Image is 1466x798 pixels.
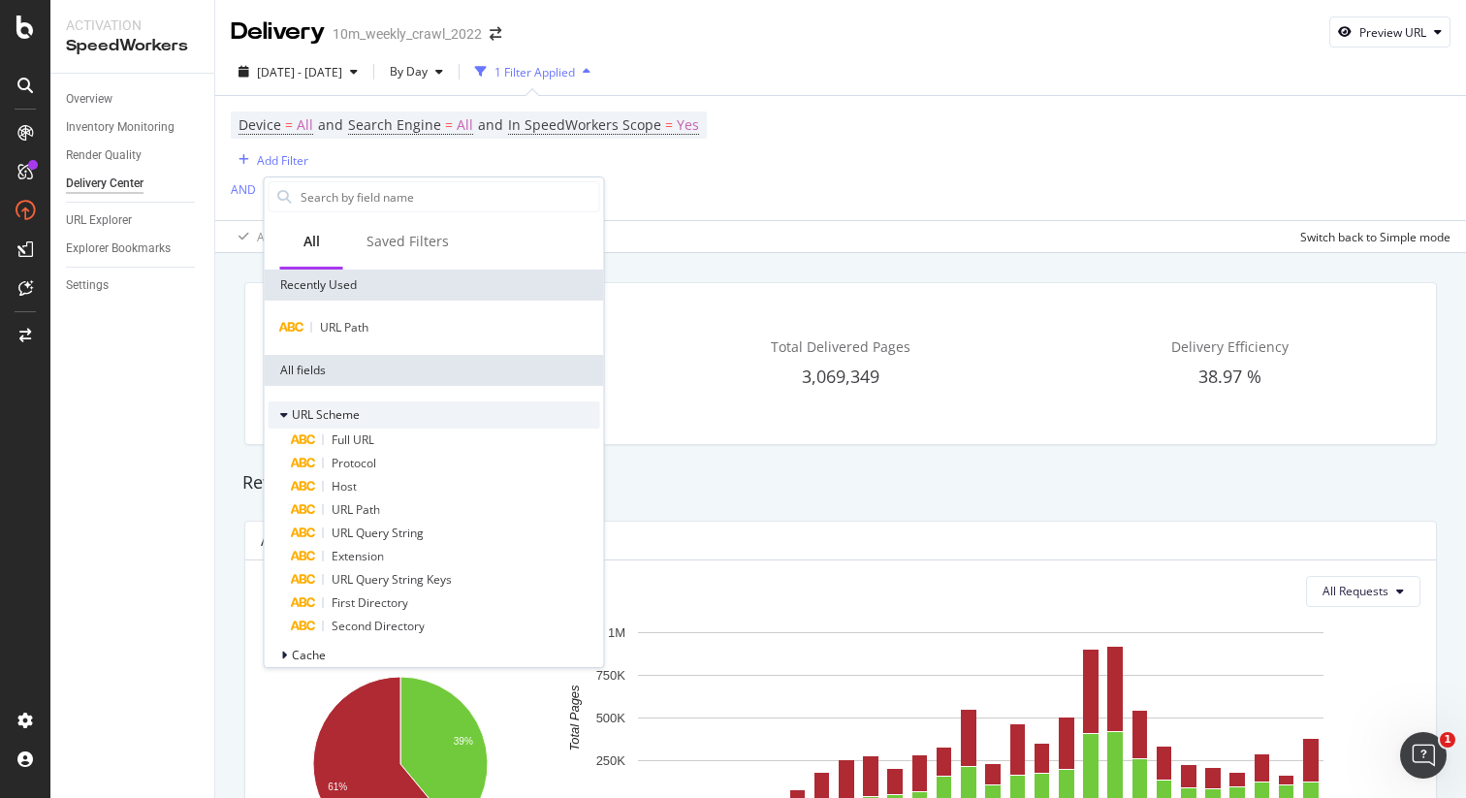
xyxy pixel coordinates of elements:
a: Render Quality [66,145,201,166]
img: tab_keywords_by_traffic_grey.svg [196,112,211,128]
text: 250K [596,753,626,768]
button: Apply [231,221,287,252]
div: Domain Overview [78,114,174,127]
text: 1M [608,625,625,640]
span: Search Engine [348,115,441,134]
span: In SpeedWorkers Scope [508,115,661,134]
span: Yes [677,112,699,139]
span: Delivery Efficiency [1171,337,1289,356]
a: Settings [66,275,201,296]
iframe: Intercom live chat [1400,732,1447,779]
span: Total Delivered Pages [771,337,910,356]
img: logo_orange.svg [31,31,47,47]
span: URL Query String Keys [332,571,452,588]
span: [DATE] - [DATE] [257,64,342,80]
span: Full URL [332,431,374,448]
button: By Day [382,56,451,87]
div: v 4.0.25 [54,31,95,47]
div: Domain: [DOMAIN_NAME] [50,50,213,66]
div: Recently Used [265,270,604,301]
div: Explorer Bookmarks [66,239,171,259]
button: 1 Filter Applied [467,56,598,87]
div: Delivery [231,16,325,48]
a: URL Explorer [66,210,201,231]
span: = [665,115,673,134]
span: URL Query String [332,525,424,541]
button: [DATE] - [DATE] [231,56,366,87]
div: All [303,232,320,251]
div: Saved Filters [366,232,449,251]
button: Preview URL [1329,16,1450,48]
span: URL Path [332,501,380,518]
span: = [445,115,453,134]
div: All Requests from Allowed User Agents [261,530,547,550]
div: Switch back to Simple mode [1300,229,1450,245]
a: Overview [66,89,201,110]
span: Device [239,115,281,134]
div: 1 Filter Applied [494,64,575,80]
span: First Directory [332,594,408,611]
span: Extension [332,548,384,564]
span: All [297,112,313,139]
span: Protocol [332,455,376,471]
input: Search by field name [299,182,599,211]
div: Inventory Monitoring [66,117,175,138]
text: Total Pages [567,685,582,751]
span: 1 [1440,732,1455,748]
button: Switch back to Simple mode [1292,221,1450,252]
div: Render Quality [66,145,142,166]
a: Explorer Bookmarks [66,239,201,259]
div: Apply [257,229,287,245]
text: 39% [454,736,473,747]
img: tab_domain_overview_orange.svg [56,112,72,128]
div: All fields [265,355,604,386]
text: 500K [596,711,626,725]
span: 3,069,349 [802,365,879,388]
div: Preview URL [1359,24,1426,41]
span: and [318,115,343,134]
div: Overview [66,89,112,110]
div: Review all bots requests to SpeedWorkers [233,470,1449,495]
div: Activation [66,16,199,35]
div: URL Explorer [66,210,132,231]
span: All [457,112,473,139]
span: URL Path [320,319,368,335]
span: = [285,115,293,134]
div: AND [231,181,256,198]
span: 38.97 % [1198,365,1261,388]
div: Delivery Center [66,174,143,194]
text: 61% [328,782,347,792]
div: Settings [66,275,109,296]
span: Second Directory [332,618,425,634]
div: Add Filter [257,152,308,169]
text: 750K [596,668,626,683]
span: Host [332,478,357,495]
span: By Day [382,63,428,80]
div: 10m_weekly_crawl_2022 [333,24,482,44]
span: URL Scheme [292,406,360,423]
div: SpeedWorkers [66,35,199,57]
div: Keywords by Traffic [217,114,320,127]
a: Delivery Center [66,174,201,194]
button: All Requests [1306,576,1420,607]
img: website_grey.svg [31,50,47,66]
span: Cache [292,647,326,663]
button: Add Filter [231,148,308,172]
span: All Requests [1323,583,1388,599]
span: and [478,115,503,134]
a: Inventory Monitoring [66,117,201,138]
button: AND [231,180,256,199]
div: arrow-right-arrow-left [490,27,501,41]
